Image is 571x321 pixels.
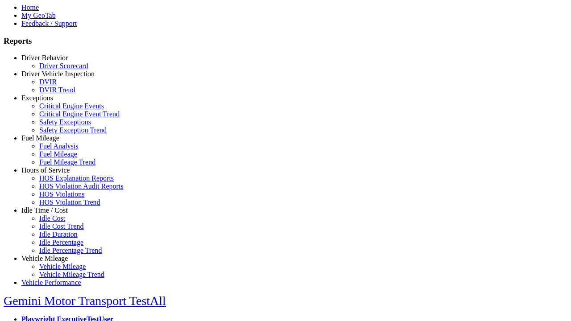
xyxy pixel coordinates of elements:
a: Safety Exceptions [39,118,91,126]
a: Vehicle Mileage [39,263,86,270]
a: Idle Percentage Trend [39,247,102,254]
a: DVIR Trend [39,86,75,94]
a: HOS Explanation Reports [39,174,114,182]
a: Gemini Motor Transport TestAll [4,294,166,308]
a: Hours of Service [21,166,70,174]
a: HOS Violations [39,190,84,198]
h3: Reports [4,36,567,46]
a: Home [21,4,39,11]
a: Idle Duration [39,230,78,238]
a: Fuel Mileage [21,134,59,142]
a: Idle Percentage [39,239,83,246]
a: Driver Scorecard [39,62,88,70]
a: My GeoTab [21,12,56,19]
a: Fuel Mileage [39,150,77,158]
a: Safety Exception Trend [39,126,107,134]
a: HOS Violation Audit Reports [39,182,124,190]
a: Vehicle Performance [21,279,81,286]
a: Fuel Analysis [39,142,79,150]
a: Idle Cost [39,214,65,222]
a: Vehicle Mileage [21,255,68,262]
a: DVIR [39,78,57,86]
a: Critical Engine Event Trend [39,110,120,118]
a: Vehicle Mileage Trend [39,271,104,278]
a: Driver Vehicle Inspection [21,70,95,78]
a: Driver Behavior [21,54,68,62]
a: Feedback / Support [21,20,77,27]
a: Idle Time / Cost [21,206,68,214]
a: Exceptions [21,94,53,102]
a: Critical Engine Events [39,102,104,110]
a: Fuel Mileage Trend [39,158,95,166]
a: HOS Violation Trend [39,198,100,206]
a: Idle Cost Trend [39,222,84,230]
